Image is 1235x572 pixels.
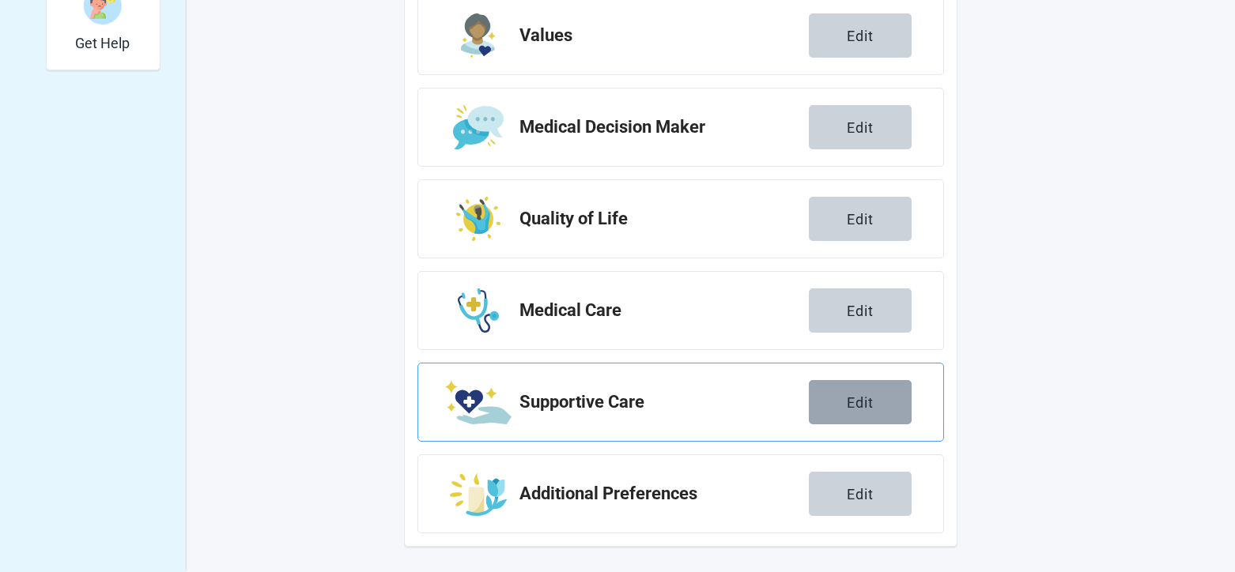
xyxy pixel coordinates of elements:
button: Edit [809,105,912,149]
h2: Medical Care [519,301,809,320]
button: Edit [809,380,912,424]
img: Step Icon [450,472,508,516]
img: Step Icon [453,105,503,149]
div: Edit [847,211,874,227]
h2: Additional Preferences [519,484,809,503]
img: Step Icon [445,380,511,424]
h2: Supportive Care [519,393,809,412]
button: Edit [809,472,912,516]
h2: Values [519,26,809,45]
div: Edit [847,394,874,410]
img: Step Icon [458,288,500,333]
div: Edit [847,28,874,43]
img: Step Icon [456,197,500,241]
div: Edit [847,303,874,318]
h2: Get Help [75,35,130,52]
img: Step Icon [461,13,497,58]
button: Edit [809,288,912,333]
div: Edit [847,119,874,135]
button: Edit [809,13,912,58]
h2: Quality of Life [519,209,809,228]
button: Edit [809,197,912,241]
div: Edit [847,486,874,502]
h2: Medical Decision Maker [519,118,809,137]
